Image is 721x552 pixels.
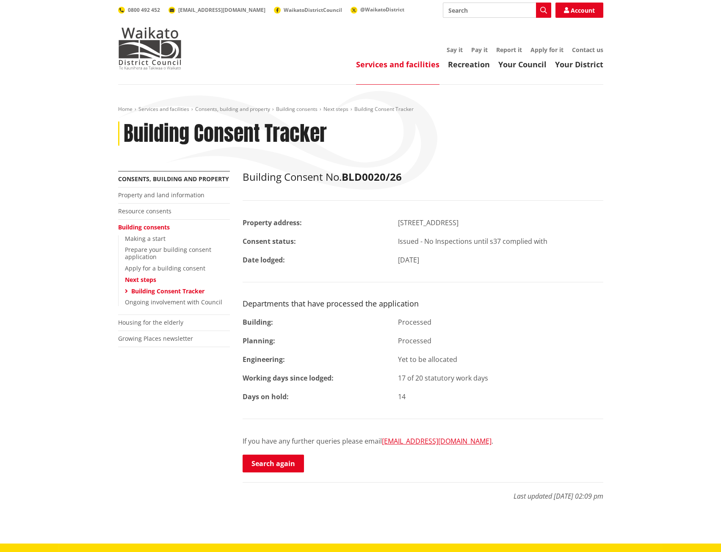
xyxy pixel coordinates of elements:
h2: Building Consent No. [243,171,603,183]
span: [EMAIL_ADDRESS][DOMAIN_NAME] [178,6,265,14]
a: [EMAIL_ADDRESS][DOMAIN_NAME] [382,436,492,446]
a: Services and facilities [138,105,189,113]
span: 0800 492 452 [128,6,160,14]
a: Report it [496,46,522,54]
a: Your Council [498,59,547,69]
p: If you have any further queries please email . [243,436,603,446]
nav: breadcrumb [118,106,603,113]
a: Your District [555,59,603,69]
a: Services and facilities [356,59,439,69]
a: Say it [447,46,463,54]
strong: BLD0020/26 [342,170,402,184]
a: Home [118,105,133,113]
div: 14 [392,392,610,402]
a: Next steps [323,105,348,113]
div: Processed [392,317,610,327]
strong: Date lodged: [243,255,285,265]
strong: Building: [243,317,273,327]
a: Apply for a building consent [125,264,205,272]
span: WaikatoDistrictCouncil [284,6,342,14]
strong: Consent status: [243,237,296,246]
a: Recreation [448,59,490,69]
a: 0800 492 452 [118,6,160,14]
span: Building Consent Tracker [354,105,414,113]
a: Building consents [118,223,170,231]
a: Consents, building and property [195,105,270,113]
a: [EMAIL_ADDRESS][DOMAIN_NAME] [169,6,265,14]
strong: Days on hold: [243,392,289,401]
a: Prepare your building consent application [125,246,211,261]
a: Resource consents [118,207,171,215]
a: Apply for it [530,46,564,54]
a: Building consents [276,105,318,113]
a: WaikatoDistrictCouncil [274,6,342,14]
span: @WaikatoDistrict [360,6,404,13]
div: [DATE] [392,255,610,265]
strong: Working days since lodged: [243,373,334,383]
img: Waikato District Council - Te Kaunihera aa Takiwaa o Waikato [118,27,182,69]
h1: Building Consent Tracker [124,121,327,146]
div: [STREET_ADDRESS] [392,218,610,228]
strong: Planning: [243,336,275,345]
a: Growing Places newsletter [118,334,193,342]
a: Housing for the elderly [118,318,183,326]
a: Making a start [125,235,166,243]
a: Next steps [125,276,156,284]
a: Consents, building and property [118,175,229,183]
a: Pay it [471,46,488,54]
a: Search again [243,455,304,472]
div: Issued - No Inspections until s37 complied with [392,236,610,246]
a: Property and land information [118,191,204,199]
strong: Property address: [243,218,302,227]
a: Account [555,3,603,18]
input: Search input [443,3,551,18]
div: Yet to be allocated [392,354,610,364]
p: Last updated [DATE] 02:09 pm [243,482,603,501]
a: Building Consent Tracker [131,287,204,295]
h3: Departments that have processed the application [243,299,603,309]
a: Ongoing involvement with Council [125,298,222,306]
div: 17 of 20 statutory work days [392,373,610,383]
strong: Engineering: [243,355,285,364]
div: Processed [392,336,610,346]
a: Contact us [572,46,603,54]
a: @WaikatoDistrict [351,6,404,13]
